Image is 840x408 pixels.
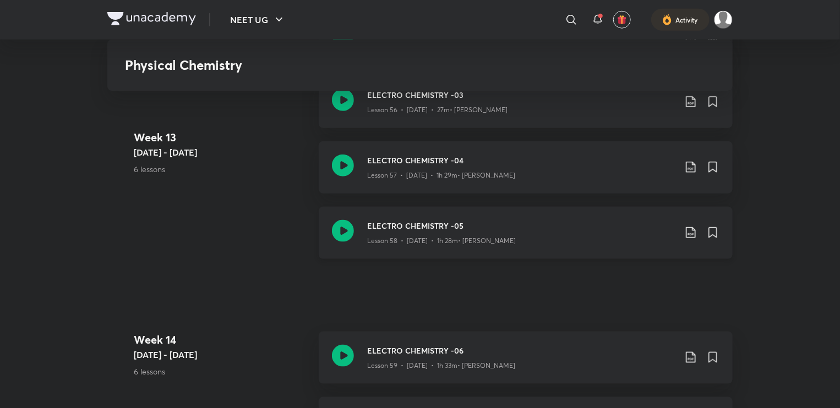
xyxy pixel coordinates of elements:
[134,348,310,361] h5: [DATE] - [DATE]
[134,146,310,159] h5: [DATE] - [DATE]
[367,345,675,356] h3: ELECTRO CHEMISTRY -06
[134,332,310,348] h4: Week 14
[319,76,733,141] a: ELECTRO CHEMISTRY -03Lesson 56 • [DATE] • 27m• [PERSON_NAME]
[125,57,556,73] h3: Physical Chemistry
[367,220,675,231] h3: ELECTRO CHEMISTRY -05
[223,9,292,31] button: NEET UG
[662,13,672,26] img: activity
[319,332,733,397] a: ELECTRO CHEMISTRY -06Lesson 59 • [DATE] • 1h 33m• [PERSON_NAME]
[367,155,675,166] h3: ELECTRO CHEMISTRY -04
[134,366,310,377] p: 6 lessons
[714,10,733,29] img: Aman raj
[613,11,631,29] button: avatar
[367,105,508,115] p: Lesson 56 • [DATE] • 27m • [PERSON_NAME]
[134,129,310,146] h4: Week 13
[319,141,733,207] a: ELECTRO CHEMISTRY -04Lesson 57 • [DATE] • 1h 29m• [PERSON_NAME]
[107,12,196,28] a: Company Logo
[367,170,515,180] p: Lesson 57 • [DATE] • 1h 29m • [PERSON_NAME]
[617,15,627,25] img: avatar
[319,207,733,272] a: ELECTRO CHEMISTRY -05Lesson 58 • [DATE] • 1h 28m• [PERSON_NAME]
[367,236,516,246] p: Lesson 58 • [DATE] • 1h 28m • [PERSON_NAME]
[134,163,310,175] p: 6 lessons
[367,89,675,101] h3: ELECTRO CHEMISTRY -03
[367,361,515,371] p: Lesson 59 • [DATE] • 1h 33m • [PERSON_NAME]
[107,12,196,25] img: Company Logo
